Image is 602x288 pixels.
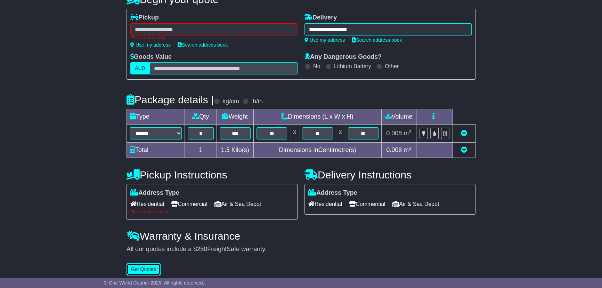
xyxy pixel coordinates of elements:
a: Add new item [461,146,467,153]
label: Other [385,63,399,70]
span: © One World Courier 2025. All rights reserved. [104,280,204,286]
sup: 3 [409,129,412,134]
h4: Package details | [127,94,214,105]
span: 0.008 [386,130,402,137]
label: Address Type [130,189,179,197]
a: Remove this item [461,130,467,137]
span: 1.5 [221,146,230,153]
a: Search address book [178,42,228,48]
td: Volume [381,109,416,125]
label: kg/cm [222,98,239,105]
td: Dimensions (L x W x H) [253,109,381,125]
label: AUD [130,62,150,74]
td: 1 [185,143,217,158]
label: Address Type [308,189,357,197]
a: Use my address [130,42,171,48]
label: Lithium Battery [334,63,371,70]
label: Goods Value [130,53,172,61]
label: Pickup [130,14,159,22]
h4: Delivery Instructions [304,169,475,181]
td: Total [127,143,185,158]
span: m [404,130,412,137]
span: 250 [197,246,207,253]
label: Any Dangerous Goods? [304,53,382,61]
sup: 3 [409,146,412,151]
td: Kilo(s) [217,143,253,158]
span: Air & Sea Depot [392,199,439,209]
a: Use my address [304,37,345,43]
div: Please provide value [130,209,294,214]
a: Search address book [352,37,402,43]
span: Residential [130,199,164,209]
span: Air & Sea Depot [214,199,261,209]
h4: Warranty & Insurance [127,230,475,242]
div: Please provide city [130,35,298,40]
td: x [336,125,345,143]
div: All our quotes include a $ FreightSafe warranty. [127,246,475,253]
label: Delivery [304,14,337,22]
button: Get Quotes [127,263,161,275]
span: Residential [308,199,342,209]
td: x [290,125,299,143]
td: Type [127,109,185,125]
span: Commercial [349,199,385,209]
label: No [313,63,320,70]
h4: Pickup Instructions [127,169,298,181]
td: Weight [217,109,253,125]
span: m [404,146,412,153]
span: 0.008 [386,146,402,153]
td: Dimensions in Centimetre(s) [253,143,381,158]
td: Qty [185,109,217,125]
label: lb/in [251,98,263,105]
span: Commercial [171,199,207,209]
